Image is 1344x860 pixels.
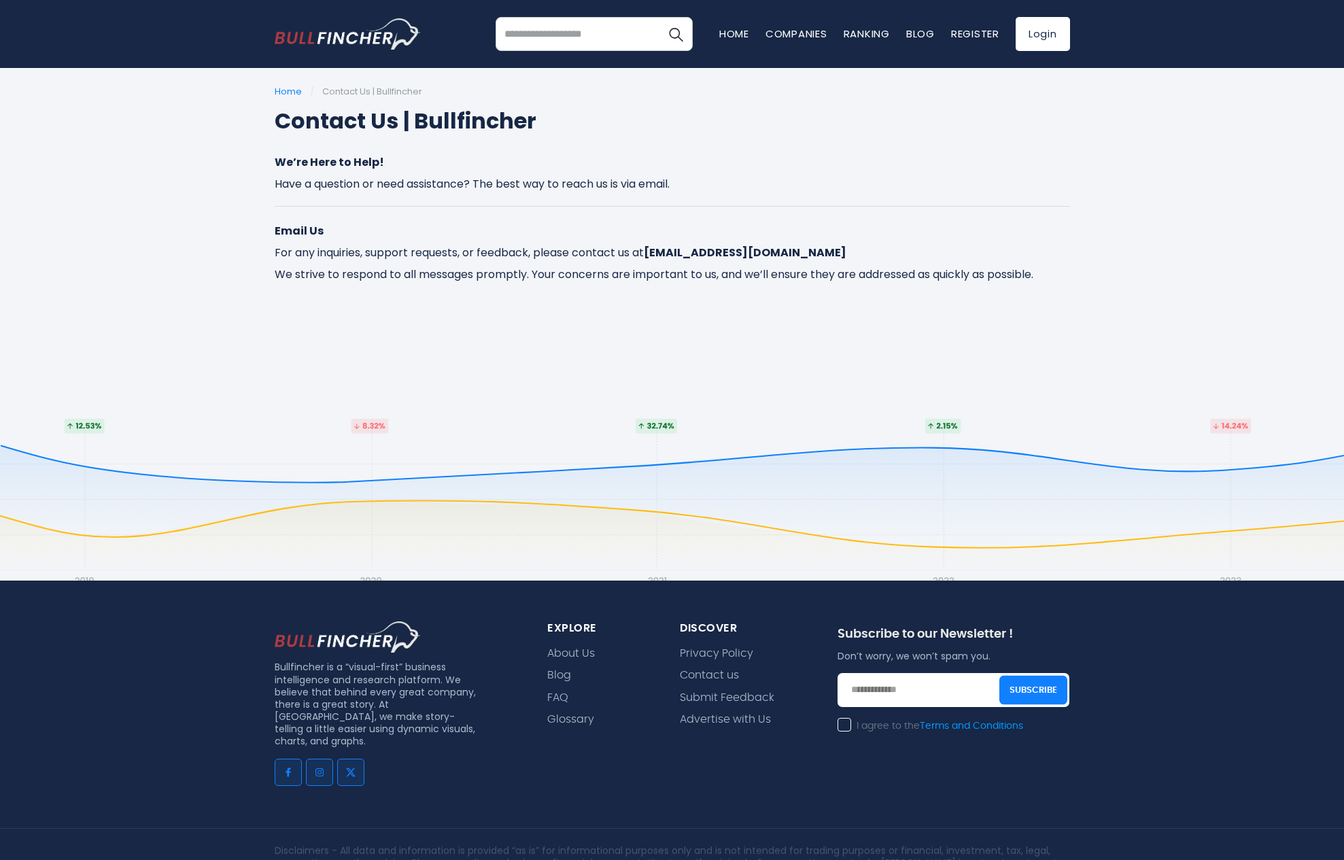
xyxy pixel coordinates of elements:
img: footer logo [275,621,421,653]
a: Advertise with Us [680,713,771,726]
a: Privacy Policy [680,647,753,660]
a: Ranking [844,27,890,41]
a: Go to instagram [306,759,333,786]
p: Have a question or need assistance? The best way to reach us is via email. [275,152,1070,195]
strong: Email Us [275,223,324,239]
p: For any inquiries, support requests, or feedback, please contact us at We strive to respond to al... [275,220,1070,286]
a: Register [951,27,999,41]
label: I agree to the [838,720,1023,732]
div: Subscribe to our Newsletter ! [838,627,1070,649]
h1: Contact Us | Bullfincher [275,105,1070,137]
button: Search [659,17,693,51]
a: Go to homepage [275,18,421,50]
ul: / [275,86,1070,98]
span: Contact Us | Bullfincher [322,85,422,98]
a: FAQ [547,691,568,704]
p: Bullfincher is a “visual-first” business intelligence and research platform. We believe that behi... [275,661,481,747]
a: Login [1016,17,1070,51]
strong: [EMAIL_ADDRESS][DOMAIN_NAME] [644,245,846,260]
a: Home [719,27,749,41]
a: Go to twitter [337,759,364,786]
a: Companies [765,27,827,41]
a: Blog [906,27,935,41]
a: About Us [547,647,595,660]
a: Go to facebook [275,759,302,786]
a: Glossary [547,713,594,726]
img: bullfincher logo [275,18,421,50]
a: Contact us [680,669,739,682]
a: Home [275,85,302,98]
a: Terms and Conditions [920,721,1023,731]
p: Don’t worry, we won’t spam you. [838,650,1070,662]
a: Submit Feedback [680,691,774,704]
div: explore [547,621,647,636]
button: Subscribe [999,675,1067,704]
div: Discover [680,621,804,636]
iframe: reCAPTCHA [838,741,1044,794]
a: Blog [547,669,571,682]
strong: We’re Here to Help! [275,154,384,170]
